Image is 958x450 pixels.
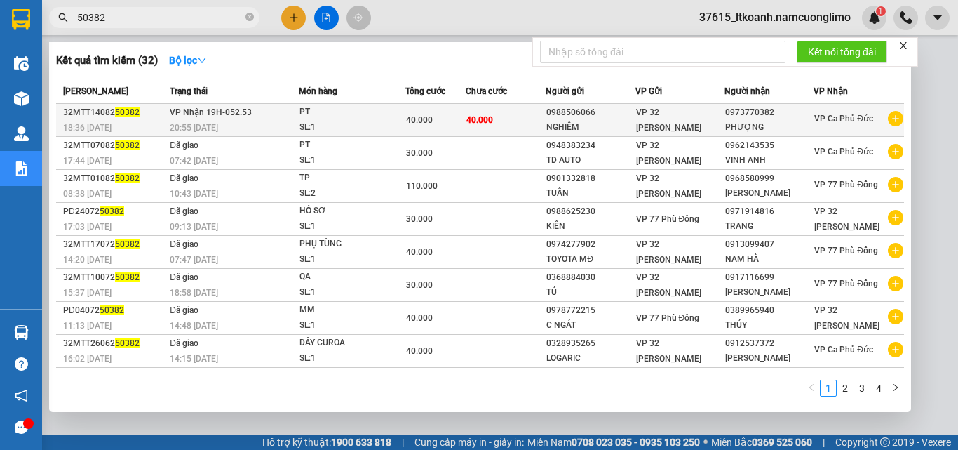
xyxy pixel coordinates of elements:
[170,107,252,117] span: VP Nhận 19H-052.53
[12,9,30,30] img: logo-vxr
[170,321,218,331] span: 14:48 [DATE]
[546,105,634,120] div: 0988506066
[837,380,854,397] li: 2
[636,214,700,224] span: VP 77 Phù Đổng
[56,53,158,68] h3: Kết quả tìm kiếm ( 32 )
[814,114,873,124] span: VP Ga Phủ Đức
[63,105,166,120] div: 32MTT14082
[115,107,140,117] span: 50382
[725,105,813,120] div: 0973770382
[406,280,433,290] span: 30.000
[197,55,207,65] span: down
[14,161,29,176] img: solution-icon
[725,336,813,351] div: 0912537372
[820,380,837,397] li: 1
[170,189,218,199] span: 10:43 [DATE]
[814,86,848,96] span: VP Nhận
[245,11,254,25] span: close-circle
[803,380,820,397] button: left
[546,303,634,318] div: 0978772215
[299,351,405,366] div: SL: 1
[115,140,140,150] span: 50382
[14,91,29,106] img: warehouse-icon
[888,276,903,291] span: plus-circle
[814,345,873,355] span: VP Ga Phủ Đức
[170,239,198,249] span: Đã giao
[546,138,634,153] div: 0948383234
[63,255,112,265] span: 14:20 [DATE]
[299,120,405,135] div: SL: 1
[58,13,68,22] span: search
[245,13,254,21] span: close-circle
[115,338,140,348] span: 50382
[63,237,166,252] div: 32MTT17072
[63,86,128,96] span: [PERSON_NAME]
[466,115,493,125] span: 40.000
[725,285,813,300] div: [PERSON_NAME]
[814,305,879,331] span: VP 32 [PERSON_NAME]
[546,153,634,168] div: TD AUTO
[725,351,813,366] div: [PERSON_NAME]
[170,338,198,348] span: Đã giao
[115,173,140,183] span: 50382
[814,246,878,256] span: VP 77 Phù Đổng
[63,222,112,232] span: 17:03 [DATE]
[546,252,634,267] div: TOYOTA MĐ
[14,325,29,340] img: warehouse-icon
[888,243,903,258] span: plus-circle
[870,380,887,397] li: 4
[115,239,140,249] span: 50382
[888,111,903,126] span: plus-circle
[854,380,870,396] a: 3
[170,255,218,265] span: 07:47 [DATE]
[724,86,770,96] span: Người nhận
[725,237,813,252] div: 0913099407
[14,126,29,141] img: warehouse-icon
[725,138,813,153] div: 0962143535
[299,285,405,300] div: SL: 1
[635,86,662,96] span: VP Gửi
[170,288,218,298] span: 18:58 [DATE]
[821,380,836,396] a: 1
[546,120,634,135] div: NGHIÊM
[299,138,405,153] div: PT
[63,303,166,318] div: PĐ04072
[299,237,405,252] div: PHỤ TÙNG
[299,204,405,219] div: HỒ SƠ
[546,336,634,351] div: 0328935265
[170,354,218,364] span: 14:15 [DATE]
[299,270,405,285] div: QA
[299,303,405,318] div: MM
[15,389,28,402] span: notification
[77,10,243,25] input: Tìm tên, số ĐT hoặc mã đơn
[725,318,813,333] div: THÚY
[299,86,337,96] span: Món hàng
[546,186,634,201] div: TUẤN
[63,354,112,364] span: 16:02 [DATE]
[14,56,29,71] img: warehouse-icon
[814,279,878,289] span: VP 77 Phù Đổng
[63,336,166,351] div: 32MTT26062
[837,380,853,396] a: 2
[299,186,405,201] div: SL: 2
[170,173,198,183] span: Đã giao
[299,171,405,186] div: TP
[546,318,634,333] div: C NGÁT
[546,270,634,285] div: 0368884030
[546,285,634,300] div: TÚ
[170,222,218,232] span: 09:13 [DATE]
[170,305,198,315] span: Đã giao
[888,309,903,324] span: plus-circle
[406,214,433,224] span: 30.000
[299,252,405,267] div: SL: 1
[170,140,198,150] span: Đã giao
[725,219,813,234] div: TRANG
[636,272,701,298] span: VP 32 [PERSON_NAME]
[170,156,218,166] span: 07:42 [DATE]
[636,239,701,265] span: VP 32 [PERSON_NAME]
[546,237,634,252] div: 0974277902
[405,86,445,96] span: Tổng cước
[546,86,584,96] span: Người gửi
[406,346,433,356] span: 40.000
[169,55,207,66] strong: Bộ lọc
